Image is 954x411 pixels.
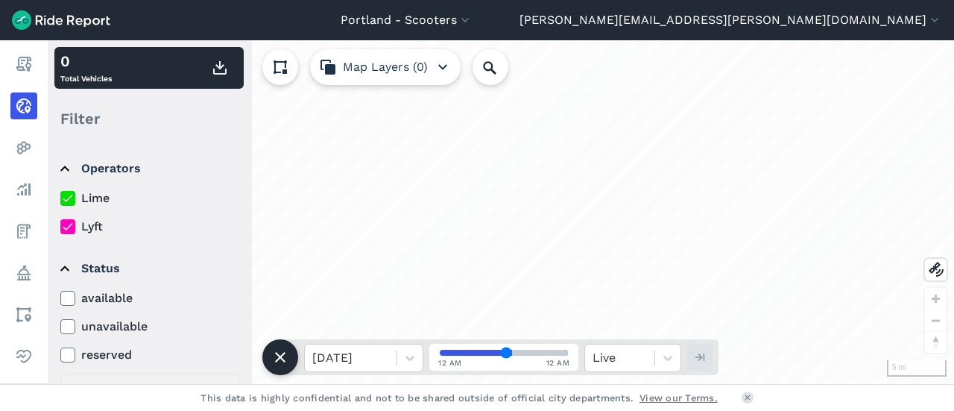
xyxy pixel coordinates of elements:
a: View our Terms. [639,391,718,405]
div: Filter [54,95,244,142]
label: unavailable [60,318,239,336]
summary: Status [60,248,237,289]
button: [PERSON_NAME][EMAIL_ADDRESS][PERSON_NAME][DOMAIN_NAME] [519,11,942,29]
a: Health [10,343,37,370]
a: Fees [10,218,37,245]
div: Total Vehicles [60,50,112,86]
input: Search Location or Vehicles [473,49,532,85]
summary: Operators [60,148,237,189]
div: loading [48,40,954,384]
a: Analyze [10,176,37,203]
a: Areas [10,301,37,328]
a: Policy [10,260,37,286]
label: Lyft [60,218,239,236]
div: 0 [60,50,112,72]
label: Lime [60,189,239,207]
label: reserved [60,346,239,364]
a: Heatmaps [10,134,37,161]
a: Report [10,51,37,78]
img: Ride Report [12,10,110,30]
span: 12 AM [438,357,462,368]
span: 12 AM [546,357,570,368]
button: Portland - Scooters [341,11,473,29]
a: Realtime [10,92,37,119]
label: available [60,289,239,307]
button: Map Layers (0) [310,49,461,85]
